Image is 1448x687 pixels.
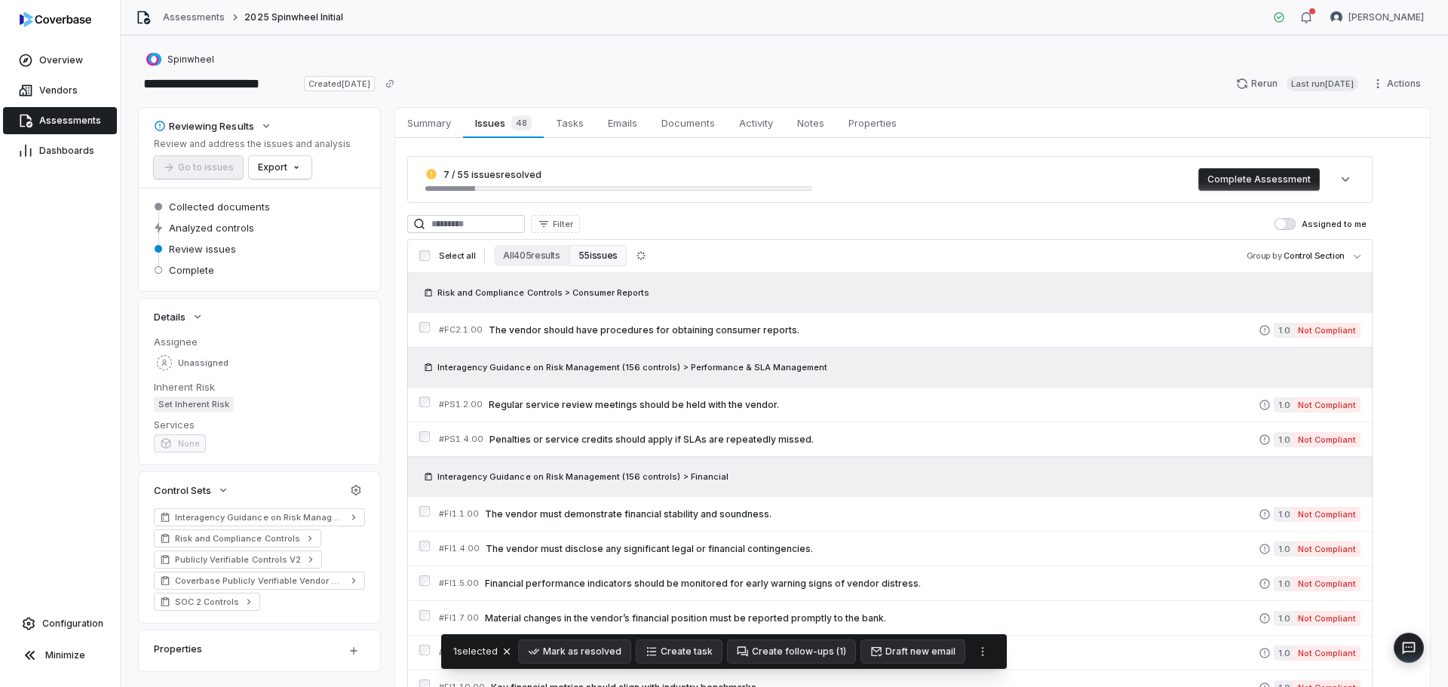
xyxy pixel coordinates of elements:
[154,119,254,133] div: Reviewing Results
[1274,507,1293,522] span: 1.0
[3,47,117,74] a: Overview
[486,543,1259,555] span: The vendor must disclose any significant legal or financial contingencies.
[1274,576,1293,591] span: 1.0
[439,399,483,410] span: # PS1.2.00
[169,242,236,256] span: Review issues
[154,593,260,611] a: SOC 2 Controls
[376,70,403,97] button: Copy link
[439,636,1361,670] a: #FI1.9.00The vendor should not overly depend on a single customer or revenue source.1.0Not Compliant
[154,310,186,324] span: Details
[1274,541,1293,557] span: 1.0
[3,137,117,164] a: Dashboards
[175,532,300,544] span: Risk and Compliance Controls
[971,640,995,663] button: More actions
[439,324,483,336] span: # FC2.1.00
[439,497,1361,531] a: #FI1.1.00The vendor must demonstrate financial stability and soundness.1.0Not Compliant
[149,303,208,330] button: Details
[602,113,643,133] span: Emails
[439,612,479,624] span: # FI1.7.00
[637,640,722,663] button: Create task
[154,418,365,431] dt: Services
[655,113,721,133] span: Documents
[1293,611,1361,626] span: Not Compliant
[154,572,365,590] a: Coverbase Publicly Verifiable Vendor Controls
[439,566,1361,600] a: #FI1.5.00Financial performance indicators should be monitored for early warning signs of vendor d...
[419,250,430,261] input: Select all
[6,610,114,637] a: Configuration
[149,112,277,140] button: Reviewing Results
[791,113,830,133] span: Notes
[175,575,344,587] span: Coverbase Publicly Verifiable Vendor Controls
[1274,323,1293,338] span: 1.0
[1293,646,1361,661] span: Not Compliant
[175,511,344,523] span: Interagency Guidance on Risk Management (156 controls)
[437,471,729,483] span: Interagency Guidance on Risk Management (156 controls) > Financial
[1198,168,1320,191] button: Complete Assessment
[569,245,627,266] button: 55 issues
[1227,72,1367,95] button: RerunLast run[DATE]
[1293,397,1361,413] span: Not Compliant
[439,434,483,445] span: # PS1.4.00
[842,113,903,133] span: Properties
[531,215,580,233] button: Filter
[553,219,573,230] span: Filter
[439,578,479,589] span: # FI1.5.00
[42,618,103,630] span: Configuration
[154,397,234,412] span: Set Inherent Risk
[489,399,1259,411] span: Regular service review meetings should be held with the vendor.
[1274,646,1293,661] span: 1.0
[39,115,101,127] span: Assessments
[733,113,779,133] span: Activity
[1274,611,1293,626] span: 1.0
[494,245,569,266] button: All 405 results
[244,11,343,23] span: 2025 Spinwheel Initial
[142,46,219,73] button: https://spinwheel.io/Spinwheel
[1247,250,1282,261] span: Group by
[6,640,114,670] button: Minimize
[437,287,649,299] span: Risk and Compliance Controls > Consumer Reports
[3,77,117,104] a: Vendors
[169,221,254,235] span: Analyzed controls
[45,649,85,661] span: Minimize
[167,54,214,66] span: Spinwheel
[1293,432,1361,447] span: Not Compliant
[439,601,1361,635] a: #FI1.7.00Material changes in the vendor’s financial position must be reported promptly to the ban...
[169,200,270,213] span: Collected documents
[149,477,234,504] button: Control Sets
[1293,507,1361,522] span: Not Compliant
[485,578,1259,590] span: Financial performance indicators should be monitored for early warning signs of vendor distress.
[437,361,827,373] span: Interagency Guidance on Risk Management (156 controls) > Performance & SLA Management
[304,76,375,91] span: Created [DATE]
[439,647,480,658] span: # FI1.9.00
[1321,6,1433,29] button: Dani Vattuone avatar[PERSON_NAME]
[1348,11,1424,23] span: [PERSON_NAME]
[154,380,365,394] dt: Inherent Risk
[20,12,91,27] img: logo-D7KZi-bG.svg
[439,543,480,554] span: # FI1.4.00
[861,640,965,663] button: Draft new email
[163,11,225,23] a: Assessments
[485,508,1259,520] span: The vendor must demonstrate financial stability and soundness.
[550,113,590,133] span: Tasks
[1274,432,1293,447] span: 1.0
[489,324,1259,336] span: The vendor should have procedures for obtaining consumer reports.
[39,54,83,66] span: Overview
[1293,576,1361,591] span: Not Compliant
[485,612,1259,624] span: Material changes in the vendor’s financial position must be reported promptly to the bank.
[39,145,94,157] span: Dashboards
[175,554,301,566] span: Publicly Verifiable Controls V2
[519,640,630,663] button: Mark as resolved
[1287,76,1358,91] span: Last run [DATE]
[154,483,211,497] span: Control Sets
[453,644,498,659] span: 1 selected
[443,169,541,180] span: 7 / 55 issues resolved
[1293,323,1361,338] span: Not Compliant
[39,84,78,97] span: Vendors
[1275,218,1296,230] button: Assigned to me
[439,422,1361,456] a: #PS1.4.00Penalties or service credits should apply if SLAs are repeatedly missed.1.0Not Compliant
[3,107,117,134] a: Assessments
[728,640,855,663] button: Create follow-ups (1)
[439,532,1361,566] a: #FI1.4.00The vendor must disclose any significant legal or financial contingencies.1.0Not Compliant
[489,434,1259,446] span: Penalties or service credits should apply if SLAs are repeatedly missed.
[154,551,322,569] a: Publicly Verifiable Controls V2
